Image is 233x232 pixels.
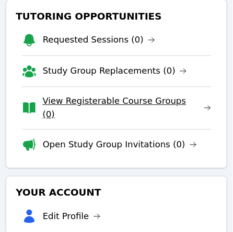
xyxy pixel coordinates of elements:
a: Open Study Group Invitations (0) [43,138,197,152]
h3: Your Account [14,184,219,201]
a: Edit Profile [43,210,101,223]
h3: Tutoring Opportunities [14,8,219,25]
a: View Registerable Course Groups (0) [43,95,211,122]
a: Study Group Replacements (0) [43,65,187,78]
a: Requested Sessions (0) [43,33,155,47]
